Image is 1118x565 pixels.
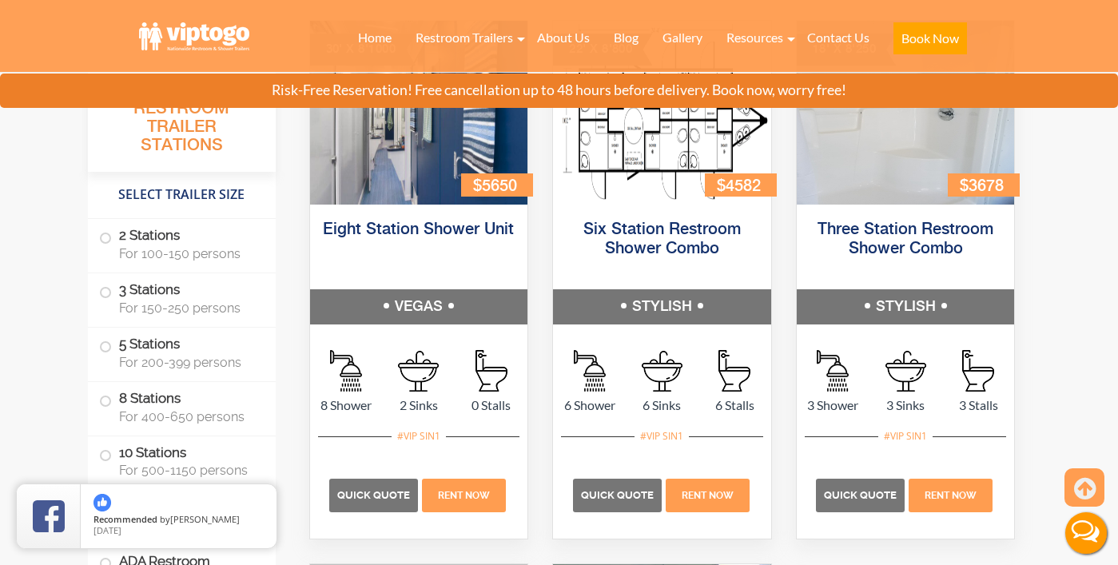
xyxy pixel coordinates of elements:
a: Home [346,20,404,55]
label: 5 Stations [99,328,265,377]
h5: STYLISH [797,289,1015,324]
a: Blog [602,20,651,55]
a: Quick Quote [816,486,907,501]
span: 3 Stalls [942,396,1015,415]
div: $5650 [461,173,533,197]
a: Gallery [651,20,714,55]
a: Three Station Restroom Shower Combo [818,221,993,257]
div: $3678 [948,173,1020,197]
span: Recommended [93,513,157,525]
img: an icon of Stall [718,350,750,392]
a: About Us [525,20,602,55]
label: 10 Stations [99,436,265,486]
h3: All Portable Restroom Trailer Stations [88,76,276,172]
label: 8 Stations [99,382,265,432]
h5: VEGAS [310,289,528,324]
a: Rent Now [420,486,508,501]
img: an icon of sink [642,351,682,392]
div: #VIP SIN1 [392,426,446,447]
label: 2 Stations [99,219,265,269]
img: an icon of Shower [574,350,606,392]
span: 6 Sinks [626,396,698,415]
a: Rent Now [907,486,995,501]
img: Review Rating [33,500,65,532]
img: an icon of Stall [962,350,994,392]
img: an icon of sink [398,351,439,392]
div: #VIP SIN1 [878,426,933,447]
a: Quick Quote [573,486,664,501]
span: Quick Quote [581,489,654,501]
a: Restroom Trailers [404,20,525,55]
a: Quick Quote [329,486,420,501]
img: an icon of Shower [330,350,362,392]
span: 8 Shower [310,396,383,415]
span: by [93,515,264,526]
img: an icon of Shower [817,350,849,392]
a: Resources [714,20,795,55]
span: 3 Shower [797,396,869,415]
span: For 150-250 persons [119,300,257,316]
button: Book Now [893,22,967,54]
a: Book Now [881,20,979,64]
label: 3 Stations [99,273,265,323]
span: For 100-150 persons [119,246,257,261]
a: Six Station Restroom Shower Combo [583,221,741,257]
img: an icon of Stall [475,350,507,392]
span: Rent Now [925,490,977,501]
h4: Select Trailer Size [88,180,276,210]
a: Contact Us [795,20,881,55]
img: an icon of sink [885,351,926,392]
span: [DATE] [93,524,121,536]
a: Eight Station Shower Unit [323,221,514,238]
img: Outside view of eight station shower unit [310,21,528,205]
h5: STYLISH [553,289,771,324]
span: 2 Sinks [382,396,455,415]
span: Quick Quote [337,489,410,501]
span: 3 Sinks [869,396,942,415]
img: An outside image of the 3 station shower combo trailer [797,21,1015,205]
span: Quick Quote [824,489,897,501]
span: [PERSON_NAME] [170,513,240,525]
span: 0 Stalls [455,396,527,415]
span: Rent Now [438,490,490,501]
a: Rent Now [663,486,751,501]
span: Rent Now [682,490,734,501]
div: $4582 [705,173,777,197]
span: For 400-650 persons [119,409,257,424]
img: Full image for six shower combo restroom trailer [553,21,771,205]
span: 6 Shower [553,396,626,415]
div: #VIP SIN1 [635,426,689,447]
button: Live Chat [1054,501,1118,565]
span: For 500-1150 persons [119,463,257,478]
span: For 200-399 persons [119,355,257,370]
img: thumbs up icon [93,494,111,511]
span: 6 Stalls [698,396,771,415]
